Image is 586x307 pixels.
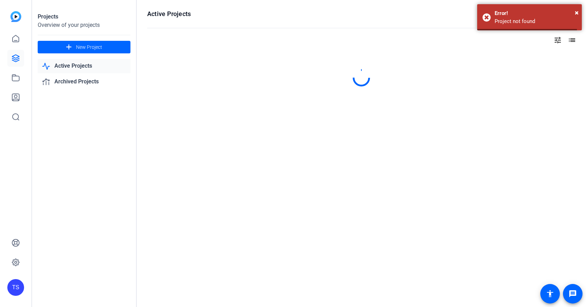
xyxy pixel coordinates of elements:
button: New Project [38,41,130,53]
img: blue-gradient.svg [10,11,21,22]
a: Archived Projects [38,75,130,89]
h1: Active Projects [147,10,191,18]
mat-icon: list [567,36,576,44]
div: Error! [495,9,577,17]
div: Project not found [495,17,577,25]
span: New Project [76,44,102,51]
div: TS [7,279,24,296]
button: Close [575,7,579,18]
mat-icon: tune [554,36,562,44]
span: × [575,8,579,17]
div: Projects [38,13,130,21]
mat-icon: message [569,290,577,298]
mat-icon: add [65,43,73,52]
a: Active Projects [38,59,130,73]
div: Overview of your projects [38,21,130,29]
mat-icon: accessibility [546,290,554,298]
